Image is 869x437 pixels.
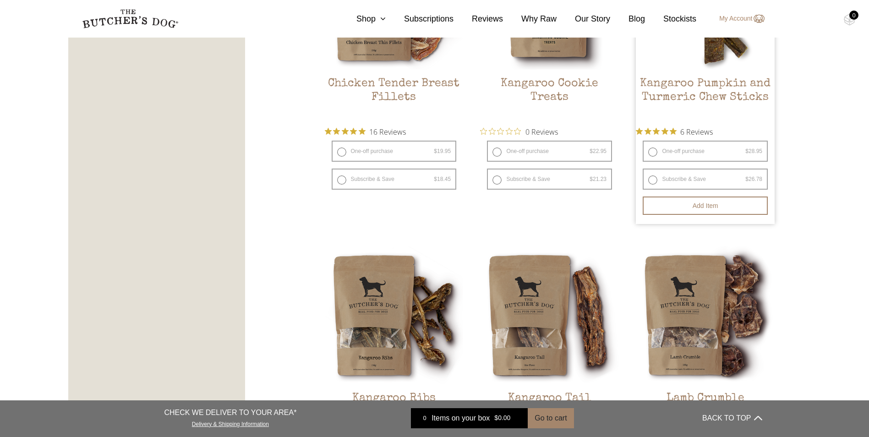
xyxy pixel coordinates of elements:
a: My Account [710,13,764,24]
span: $ [745,176,749,182]
bdi: 0.00 [494,415,510,422]
bdi: 18.45 [434,176,451,182]
button: BACK TO TOP [702,407,762,429]
button: Rated 0 out of 5 stars from 0 reviews. Jump to reviews. [480,125,558,138]
a: Subscriptions [386,13,454,25]
a: Delivery & Shipping Information [192,419,269,427]
a: Kangaroo RibsKangaroo Ribs [325,246,464,435]
button: Add item [643,197,768,215]
span: 6 Reviews [680,125,713,138]
span: $ [494,415,498,422]
bdi: 22.95 [590,148,607,154]
img: Kangaroo Tail [480,246,619,385]
a: Stockists [645,13,696,25]
a: Our Story [557,13,610,25]
label: One-off purchase [643,141,768,162]
h2: Kangaroo Ribs [325,392,464,435]
span: $ [434,176,437,182]
label: One-off purchase [332,141,457,162]
button: Go to cart [528,408,574,428]
a: 0 Items on your box $0.00 [411,408,528,428]
span: 0 Reviews [525,125,558,138]
bdi: 28.95 [745,148,762,154]
h2: Kangaroo Pumpkin and Turmeric Chew Sticks [636,77,775,120]
a: Kangaroo TailKangaroo Tail [480,246,619,435]
div: 0 [849,11,858,20]
img: Kangaroo Ribs [325,246,464,385]
p: CHECK WE DELIVER TO YOUR AREA* [164,407,296,418]
img: Lamb Crumble [636,246,775,385]
h2: Kangaroo Cookie Treats [480,77,619,120]
label: Subscribe & Save [487,169,612,190]
a: Lamb CrumbleLamb Crumble [636,246,775,435]
span: $ [434,148,437,154]
a: Shop [338,13,386,25]
a: Reviews [454,13,503,25]
label: Subscribe & Save [332,169,457,190]
h2: Chicken Tender Breast Fillets [325,77,464,120]
button: Rated 5 out of 5 stars from 6 reviews. Jump to reviews. [636,125,713,138]
div: 0 [418,414,432,423]
span: $ [590,176,593,182]
a: Why Raw [503,13,557,25]
span: $ [590,148,593,154]
h2: Lamb Crumble [636,392,775,435]
h2: Kangaroo Tail [480,392,619,435]
img: TBD_Cart-Empty.png [844,14,855,26]
bdi: 21.23 [590,176,607,182]
span: $ [745,148,749,154]
label: One-off purchase [487,141,612,162]
bdi: 26.78 [745,176,762,182]
span: 16 Reviews [369,125,406,138]
label: Subscribe & Save [643,169,768,190]
span: Items on your box [432,413,490,424]
button: Rated 4.9 out of 5 stars from 16 reviews. Jump to reviews. [325,125,406,138]
bdi: 19.95 [434,148,451,154]
a: Blog [610,13,645,25]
